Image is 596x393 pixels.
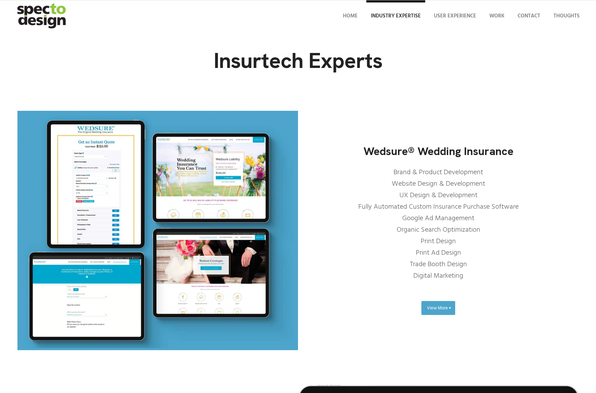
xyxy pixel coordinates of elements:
[427,305,448,312] span: View More
[17,49,579,72] h1: Insurtech Experts
[549,0,584,32] a: Thoughts
[429,0,481,32] a: User Experience
[298,145,579,157] h3: Wedsure® Wedding Insurance
[12,0,72,32] img: specto-logo-2020
[434,12,476,20] span: User Experience
[17,111,298,350] picture: wedsure-brand
[518,12,540,20] span: Contact
[371,12,421,20] span: Industry Expertise
[421,301,455,315] a: View More
[17,111,298,348] img: wedsure brand website commerce
[513,0,545,32] a: Contact
[366,0,425,32] a: Industry Expertise
[489,12,504,20] span: Work
[553,12,580,20] span: Thoughts
[343,12,358,20] span: Home
[485,0,509,32] a: Work
[338,0,362,32] a: Home
[298,167,579,282] p: Brand & Product Development Website Design & Development UX Design & Development Fully Automated ...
